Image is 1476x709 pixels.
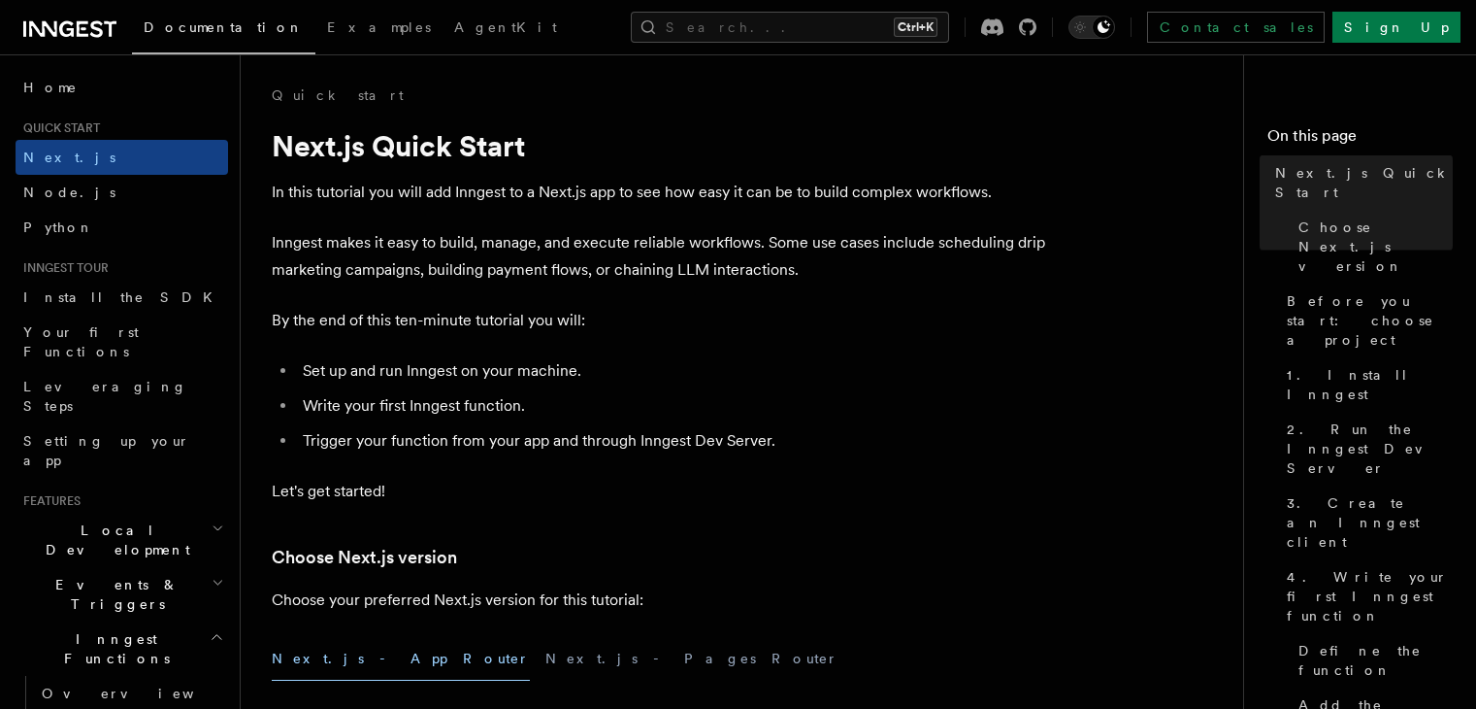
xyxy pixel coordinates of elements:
button: Toggle dark mode [1068,16,1115,39]
a: Next.js Quick Start [1267,155,1453,210]
li: Write your first Inngest function. [297,392,1048,420]
span: Choose Next.js version [1298,218,1453,276]
a: Sign Up [1332,12,1460,43]
a: 3. Create an Inngest client [1279,486,1453,559]
p: In this tutorial you will add Inngest to a Next.js app to see how easy it can be to build complex... [272,179,1048,206]
p: By the end of this ten-minute tutorial you will: [272,307,1048,334]
span: Setting up your app [23,433,190,468]
p: Choose your preferred Next.js version for this tutorial: [272,587,1048,614]
a: Python [16,210,228,245]
a: 1. Install Inngest [1279,357,1453,412]
h1: Next.js Quick Start [272,128,1048,163]
span: Home [23,78,78,97]
span: 4. Write your first Inngest function [1287,567,1453,625]
li: Set up and run Inngest on your machine. [297,357,1048,385]
a: Define the function [1291,633,1453,688]
a: 4. Write your first Inngest function [1279,559,1453,633]
span: Before you start: choose a project [1287,291,1453,350]
span: Leveraging Steps [23,379,187,414]
span: Local Development [16,521,212,559]
span: Define the function [1298,641,1453,680]
a: Setting up your app [16,423,228,478]
span: Your first Functions [23,324,139,359]
span: 3. Create an Inngest client [1287,493,1453,552]
button: Next.js - App Router [272,637,530,681]
span: Next.js Quick Start [1275,163,1453,202]
a: Documentation [132,6,315,54]
span: Examples [327,19,431,35]
kbd: Ctrl+K [894,17,937,37]
span: AgentKit [454,19,557,35]
button: Next.js - Pages Router [545,637,838,681]
a: Contact sales [1147,12,1325,43]
span: Node.js [23,185,115,200]
span: Next.js [23,150,115,165]
a: Your first Functions [16,315,228,369]
a: Examples [315,6,443,52]
a: Quick start [272,85,404,105]
span: Install the SDK [23,289,224,305]
span: Python [23,219,94,235]
a: Home [16,70,228,105]
button: Events & Triggers [16,567,228,622]
button: Inngest Functions [16,622,228,676]
p: Inngest makes it easy to build, manage, and execute reliable workflows. Some use cases include sc... [272,229,1048,284]
span: 1. Install Inngest [1287,365,1453,404]
a: AgentKit [443,6,569,52]
span: Events & Triggers [16,575,212,614]
a: Choose Next.js version [272,544,457,571]
a: Choose Next.js version [1291,210,1453,284]
h4: On this page [1267,124,1453,155]
a: Next.js [16,140,228,175]
a: Node.js [16,175,228,210]
span: Documentation [144,19,304,35]
span: Inngest tour [16,260,109,276]
button: Local Development [16,513,228,567]
span: 2. Run the Inngest Dev Server [1287,420,1453,478]
span: Features [16,493,81,509]
li: Trigger your function from your app and through Inngest Dev Server. [297,427,1048,455]
a: Leveraging Steps [16,369,228,423]
button: Search...Ctrl+K [631,12,949,43]
a: 2. Run the Inngest Dev Server [1279,412,1453,486]
span: Overview [42,686,242,701]
span: Quick start [16,120,100,136]
a: Before you start: choose a project [1279,284,1453,357]
span: Inngest Functions [16,629,210,668]
p: Let's get started! [272,478,1048,505]
a: Install the SDK [16,280,228,315]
